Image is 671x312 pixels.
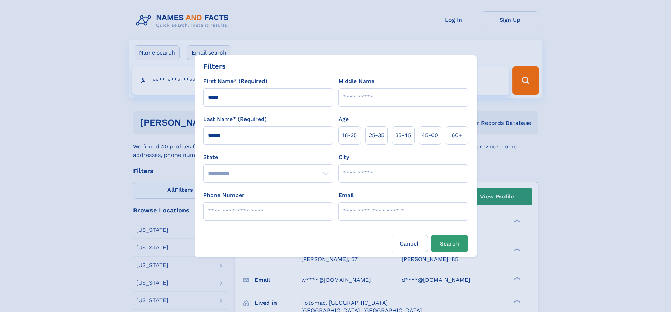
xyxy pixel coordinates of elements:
[338,115,349,123] label: Age
[369,131,384,140] span: 25‑35
[203,191,244,199] label: Phone Number
[338,191,354,199] label: Email
[203,77,267,85] label: First Name* (Required)
[431,235,468,252] button: Search
[203,153,333,161] label: State
[395,131,411,140] span: 35‑45
[342,131,357,140] span: 18‑25
[338,153,349,161] label: City
[338,77,374,85] label: Middle Name
[452,131,462,140] span: 60+
[422,131,438,140] span: 45‑60
[203,61,226,71] div: Filters
[391,235,428,252] label: Cancel
[203,115,267,123] label: Last Name* (Required)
